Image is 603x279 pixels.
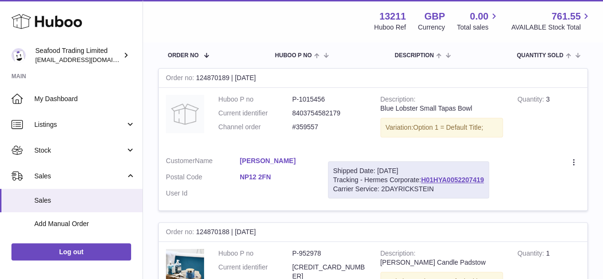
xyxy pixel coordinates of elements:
dt: Postal Code [166,173,240,184]
dd: P-1015456 [292,95,366,104]
span: 761.55 [552,10,581,23]
strong: Quantity [517,95,546,105]
div: Huboo Ref [374,23,406,32]
span: Huboo P no [275,52,312,59]
dd: 8403754582179 [292,109,366,118]
a: [PERSON_NAME] [240,156,314,165]
div: Currency [418,23,445,32]
strong: Description [380,249,416,259]
span: Add Manual Order [34,219,135,228]
strong: Order no [166,228,196,238]
div: Blue Lobster Small Tapas Bowl [380,104,503,113]
div: Variation: [380,118,503,137]
span: Order No [168,52,199,59]
img: no-photo.jpg [166,95,204,133]
span: My Dashboard [34,94,135,103]
dt: Huboo P no [218,95,292,104]
a: 761.55 AVAILABLE Stock Total [511,10,592,32]
div: [PERSON_NAME] Candle Padstow [380,258,503,267]
span: Sales [34,172,125,181]
span: Quantity Sold [517,52,563,59]
a: Log out [11,243,131,260]
span: [EMAIL_ADDRESS][DOMAIN_NAME] [35,56,140,63]
td: 3 [510,88,587,149]
span: Stock [34,146,125,155]
strong: Quantity [517,249,546,259]
span: 0.00 [470,10,489,23]
dt: Current identifier [218,109,292,118]
span: Listings [34,120,125,129]
div: Shipped Date: [DATE] [333,166,484,176]
dd: P-952978 [292,249,366,258]
div: Seafood Trading Limited [35,46,121,64]
span: Description [395,52,434,59]
a: H01HYA0052207419 [421,176,484,184]
div: 124870189 | [DATE] [159,69,587,88]
span: AVAILABLE Stock Total [511,23,592,32]
span: Option 1 = Default Title; [413,124,483,131]
div: Tracking - Hermes Corporate: [328,161,489,199]
span: Customer [166,157,195,165]
a: NP12 2FN [240,173,314,182]
dt: User Id [166,189,240,198]
div: 124870188 | [DATE] [159,223,587,242]
dt: Huboo P no [218,249,292,258]
span: Total sales [457,23,499,32]
dt: Channel order [218,123,292,132]
dd: #359557 [292,123,366,132]
strong: GBP [424,10,445,23]
strong: Order no [166,74,196,84]
dt: Name [166,156,240,168]
span: Sales [34,196,135,205]
div: Carrier Service: 2DAYRICKSTEIN [333,185,484,194]
img: internalAdmin-13211@internal.huboo.com [11,48,26,62]
a: 0.00 Total sales [457,10,499,32]
strong: Description [380,95,416,105]
strong: 13211 [379,10,406,23]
